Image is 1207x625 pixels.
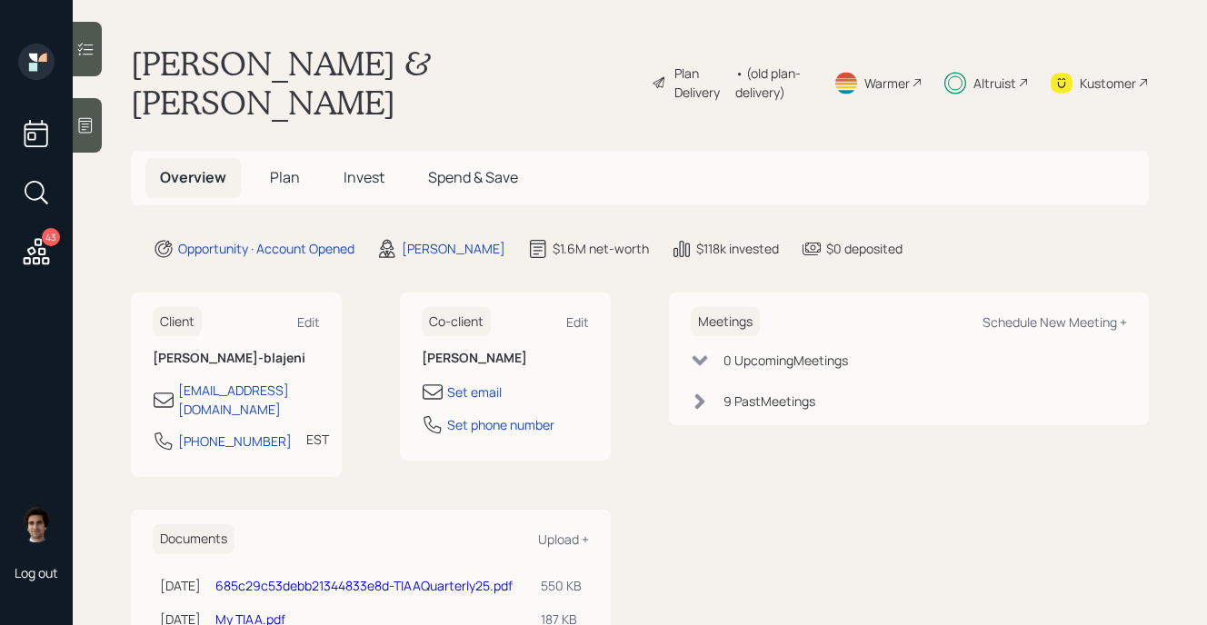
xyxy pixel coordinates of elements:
div: [PHONE_NUMBER] [178,432,292,451]
span: Plan [270,167,300,187]
h6: [PERSON_NAME]-blajeni [153,351,320,366]
h1: [PERSON_NAME] & [PERSON_NAME] [131,44,637,122]
img: harrison-schaefer-headshot-2.png [18,506,55,542]
span: Overview [160,167,226,187]
div: Log out [15,564,58,581]
div: Warmer [864,74,910,93]
div: Edit [297,313,320,331]
h6: [PERSON_NAME] [422,351,589,366]
div: [EMAIL_ADDRESS][DOMAIN_NAME] [178,381,320,419]
a: 685c29c53debb21344833e8d-TIAAQuarterly25.pdf [215,577,513,594]
div: 9 Past Meeting s [723,392,815,411]
span: Spend & Save [428,167,518,187]
div: [DATE] [160,576,201,595]
div: $0 deposited [826,239,903,258]
div: 0 Upcoming Meeting s [723,351,848,370]
div: Upload + [538,531,589,548]
div: Set email [447,382,502,402]
div: Kustomer [1080,74,1136,93]
div: Set phone number [447,415,554,434]
h6: Meetings [691,307,760,337]
h6: Documents [153,524,234,554]
h6: Client [153,307,202,337]
div: Plan Delivery [674,64,726,102]
div: Schedule New Meeting + [983,313,1127,331]
div: • (old plan-delivery) [735,64,812,102]
h6: Co-client [422,307,491,337]
div: $1.6M net-worth [553,239,649,258]
div: Opportunity · Account Opened [178,239,354,258]
div: Altruist [973,74,1016,93]
div: $118k invested [696,239,779,258]
div: EST [306,430,329,449]
div: [PERSON_NAME] [402,239,505,258]
span: Invest [344,167,384,187]
div: Edit [566,313,589,331]
div: 550 KB [541,576,582,595]
div: 43 [42,228,60,246]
